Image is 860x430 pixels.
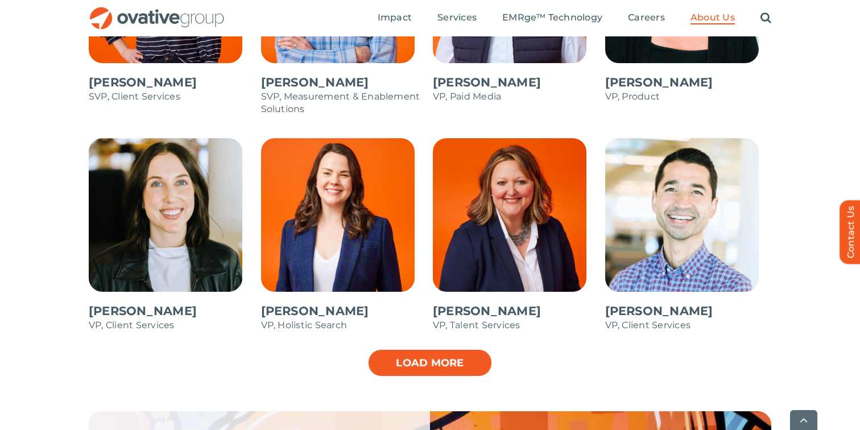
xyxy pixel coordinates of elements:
span: Services [437,12,477,23]
span: EMRge™ Technology [502,12,602,23]
a: OG_Full_horizontal_RGB [89,6,225,16]
span: Impact [378,12,412,23]
a: Load more [367,349,493,377]
a: About Us [691,12,735,24]
span: About Us [691,12,735,23]
a: Careers [628,12,665,24]
span: Careers [628,12,665,23]
a: Services [437,12,477,24]
a: EMRge™ Technology [502,12,602,24]
a: Search [760,12,771,24]
a: Impact [378,12,412,24]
